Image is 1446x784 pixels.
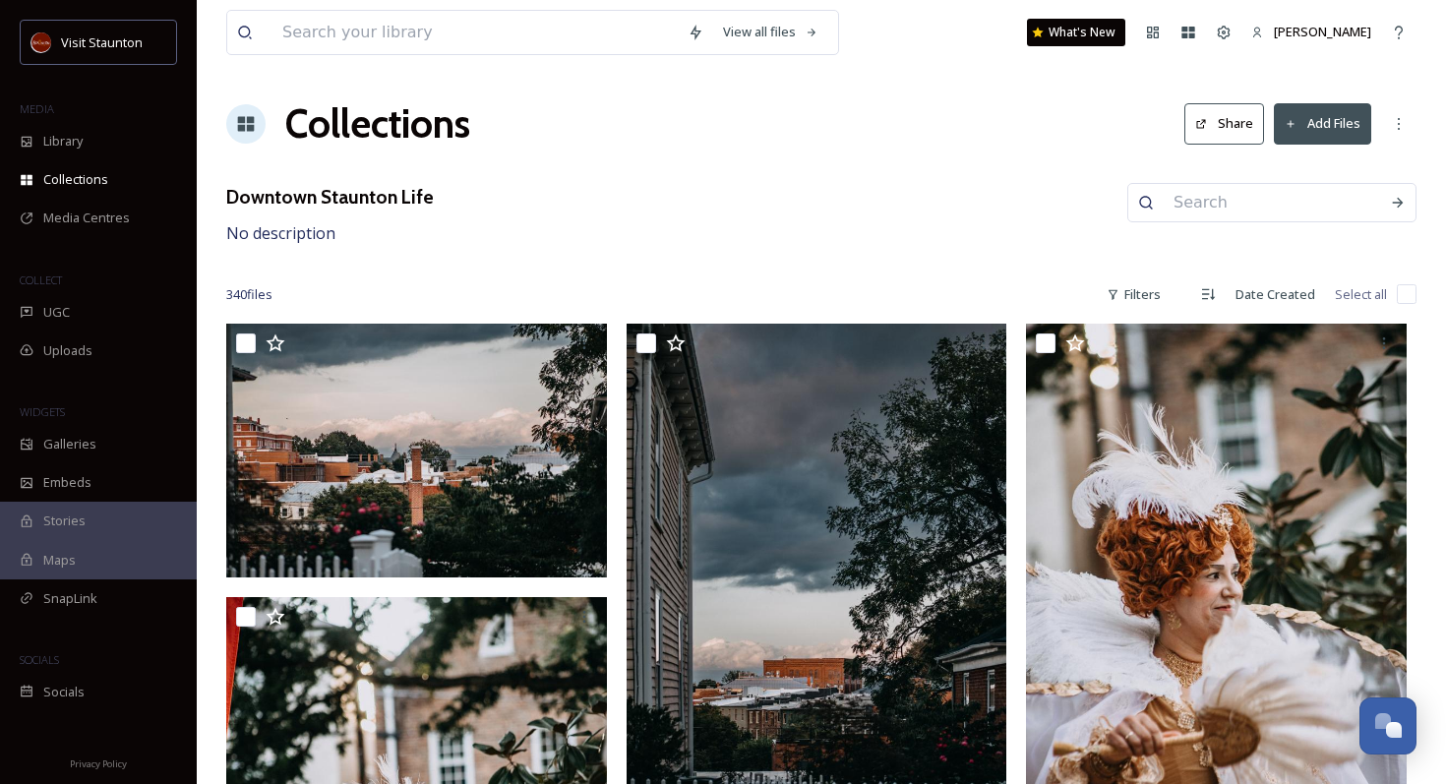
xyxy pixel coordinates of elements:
[226,324,607,577] img: SDDA8-25-273.jpg
[43,209,130,227] span: Media Centres
[226,222,335,244] span: No description
[31,32,51,52] img: images.png
[20,272,62,287] span: COLLECT
[43,473,91,492] span: Embeds
[43,303,70,322] span: UGC
[285,94,470,153] a: Collections
[70,751,127,774] a: Privacy Policy
[43,132,83,151] span: Library
[272,11,678,54] input: Search your library
[1226,275,1325,314] div: Date Created
[1097,275,1171,314] div: Filters
[20,404,65,419] span: WIDGETS
[1027,19,1125,46] a: What's New
[1274,103,1371,144] button: Add Files
[43,589,97,608] span: SnapLink
[1184,103,1264,144] button: Share
[43,683,85,701] span: Socials
[43,341,92,360] span: Uploads
[43,512,86,530] span: Stories
[20,101,54,116] span: MEDIA
[61,33,143,51] span: Visit Staunton
[226,183,434,211] h3: Downtown Staunton Life
[713,13,828,51] a: View all files
[43,435,96,453] span: Galleries
[70,757,127,770] span: Privacy Policy
[1241,13,1381,51] a: [PERSON_NAME]
[43,551,76,570] span: Maps
[1274,23,1371,40] span: [PERSON_NAME]
[226,285,272,304] span: 340 file s
[20,652,59,667] span: SOCIALS
[1359,697,1416,754] button: Open Chat
[1335,285,1387,304] span: Select all
[43,170,108,189] span: Collections
[1164,181,1380,224] input: Search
